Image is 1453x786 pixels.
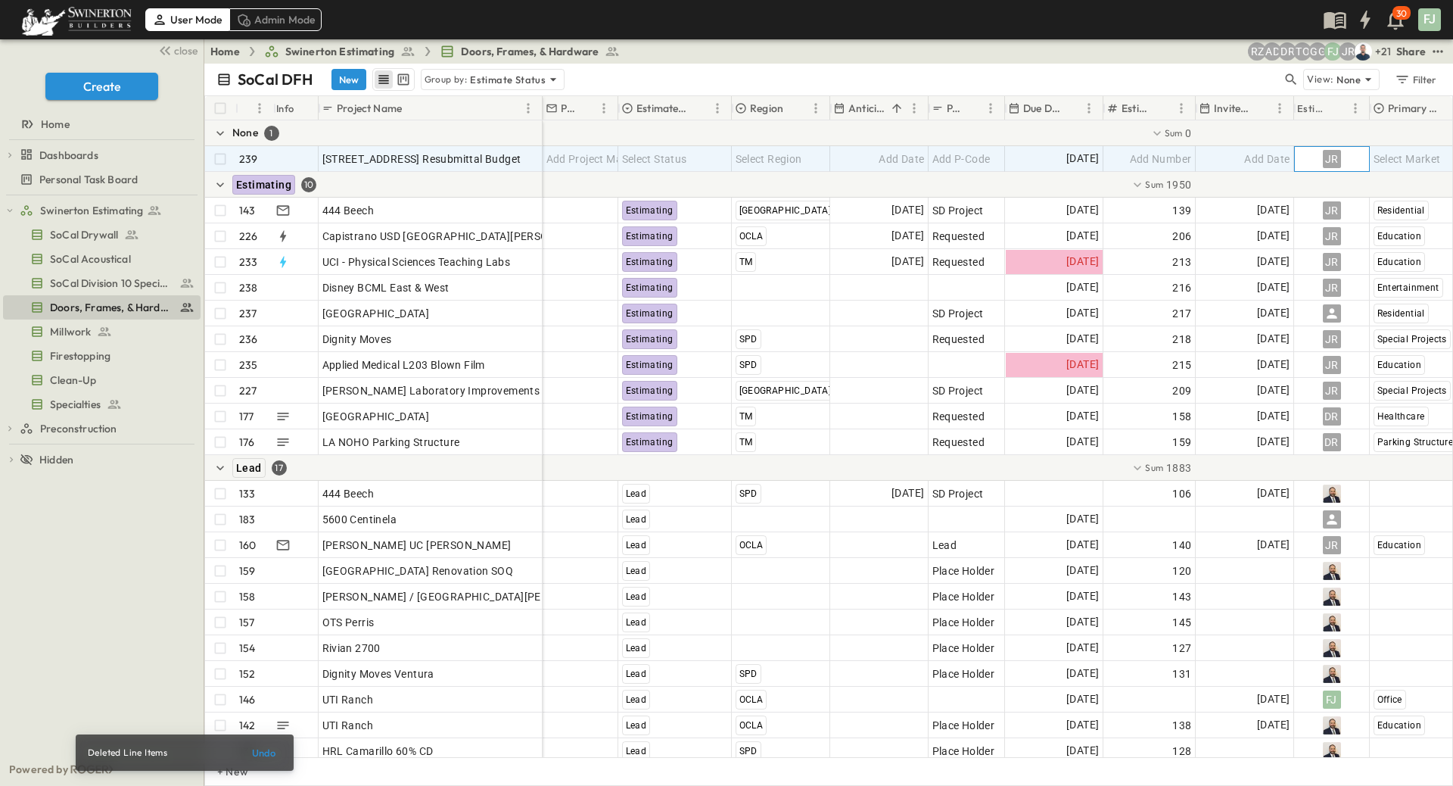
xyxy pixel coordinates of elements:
[20,200,198,221] a: Swinerton Estimating
[1172,99,1190,117] button: Menu
[1323,227,1341,245] div: JR
[272,460,287,476] div: 17
[1346,99,1364,117] button: Menu
[1172,615,1191,630] span: 145
[239,741,288,765] button: Undo
[1165,126,1183,139] p: Sum
[210,44,240,59] a: Home
[1066,279,1099,296] span: [DATE]
[264,126,279,141] div: 1
[50,373,96,388] span: Clean-Up
[932,203,984,218] span: SD Project
[239,383,257,398] p: 227
[239,512,256,527] p: 183
[40,421,117,436] span: Preconstruction
[739,205,832,216] span: [GEOGRAPHIC_DATA]
[1323,716,1341,735] img: Profile Picture
[1172,486,1191,501] span: 106
[1172,538,1191,553] span: 140
[239,563,256,579] p: 159
[1023,101,1060,116] p: Due Date
[626,257,674,267] span: Estimating
[1066,536,1099,554] span: [DATE]
[1354,42,1372,61] img: Brandon Norcutt (brandon.norcutt@swinerton.com)
[739,669,758,679] span: SPD
[264,44,415,59] a: Swinerton Estimating
[145,8,229,31] div: User Mode
[947,101,962,116] p: P-Code
[3,295,201,320] div: Doors, Frames, & Hardwaretest
[3,224,198,245] a: SoCal Drywall
[239,229,258,244] p: 226
[1323,562,1341,580] img: Profile Picture
[1156,100,1172,117] button: Sort
[239,409,254,424] p: 177
[3,271,201,295] div: SoCal Division 10 Specialtiestest
[375,70,393,89] button: row view
[1375,44,1390,59] p: + 21
[1172,641,1191,656] span: 127
[1172,332,1191,347] span: 218
[1130,151,1192,167] span: Add Number
[322,486,375,501] span: 444 Beech
[1214,101,1251,116] p: Invite Date
[1377,308,1425,319] span: Residential
[1323,253,1341,271] div: JR
[239,151,258,167] p: 239
[739,360,758,370] span: SPD
[1172,280,1191,295] span: 216
[626,437,674,448] span: Estimating
[1172,435,1191,450] span: 159
[1377,205,1425,216] span: Residential
[235,96,273,120] div: #
[1257,356,1290,373] span: [DATE]
[50,276,173,291] span: SoCal Division 10 Specialties
[239,332,258,347] p: 236
[1257,253,1290,270] span: [DATE]
[1145,178,1163,191] p: Sum
[45,73,158,100] button: Create
[50,251,131,267] span: SoCal Acoustical
[626,617,647,628] span: Lead
[1396,44,1426,59] div: Share
[1172,357,1191,373] span: 215
[50,324,91,339] span: Millwork
[1323,665,1341,683] img: Profile Picture
[1324,42,1342,61] div: Francisco J. Sanchez (frsanchez@swinerton.com)
[3,320,201,344] div: Millworktest
[238,69,313,90] p: SoCal DFH
[1323,485,1341,503] img: Profile Picture
[932,306,984,321] span: SD Project
[891,253,924,270] span: [DATE]
[3,273,198,294] a: SoCal Division 10 Specialties
[3,297,198,318] a: Doors, Frames, & Hardware
[965,100,982,117] button: Sort
[1172,589,1191,604] span: 143
[322,280,450,295] span: Disney BCML East & West
[932,563,995,579] span: Place Holder
[1323,150,1341,168] div: JR
[626,488,647,499] span: Lead
[1122,101,1153,116] p: Estimate Number
[322,203,375,218] span: 444 Beech
[1323,613,1341,632] img: Profile Picture
[1377,282,1439,293] span: Entertainment
[322,306,430,321] span: [GEOGRAPHIC_DATA]
[1323,588,1341,606] img: Profile Picture
[239,357,258,373] p: 235
[786,100,803,117] button: Sort
[322,254,511,270] span: UCI - Physical Sciences Teaching Labs
[626,669,647,679] span: Lead
[1377,334,1447,345] span: Special Projects
[322,563,514,579] span: [GEOGRAPHIC_DATA] Renovation SOQ
[3,368,201,392] div: Clean-Uptest
[1066,382,1099,399] span: [DATE]
[3,223,201,247] div: SoCal Drywalltest
[982,99,1000,117] button: Menu
[1254,100,1271,117] button: Sort
[1293,42,1311,61] div: Travis Osterloh (travis.osterloh@swinerton.com)
[750,101,783,116] p: Region
[626,308,674,319] span: Estimating
[1323,536,1341,554] div: JR
[1066,613,1099,631] span: [DATE]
